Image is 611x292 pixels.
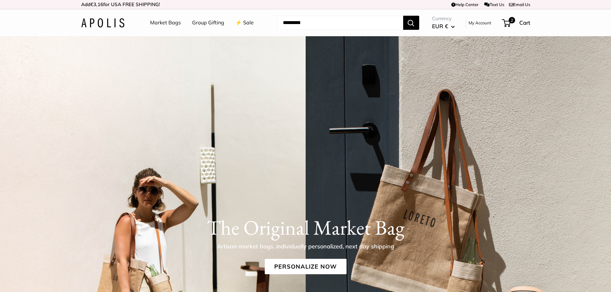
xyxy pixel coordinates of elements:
[432,14,455,23] span: Currency
[265,259,346,274] a: Personalize Now
[150,18,181,28] a: Market Bags
[278,16,403,30] input: Search...
[235,18,254,28] a: ⚡️ Sale
[519,19,530,26] span: Cart
[432,21,455,31] button: EUR €
[469,19,491,27] a: My Account
[509,2,530,7] a: Email Us
[503,18,530,28] a: 2 Cart
[192,18,224,28] a: Group Gifting
[403,16,419,30] button: Search
[201,242,410,251] p: Artisan market bags, individually personalized, next day shipping
[451,2,479,7] a: Help Center
[90,1,103,7] span: €3,16
[508,17,515,23] span: 2
[81,215,530,240] h1: The Original Market Bag
[81,18,124,28] img: Apolis
[432,23,448,29] span: EUR €
[484,2,504,7] a: Text Us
